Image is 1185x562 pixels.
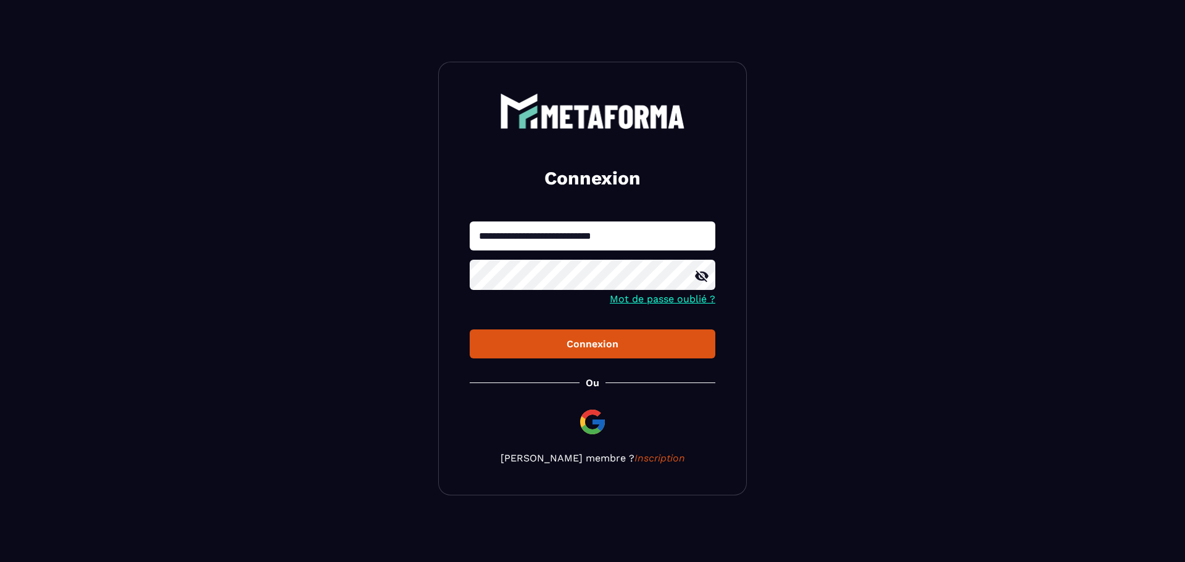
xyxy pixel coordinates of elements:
img: google [578,407,607,437]
h2: Connexion [484,166,701,191]
div: Connexion [480,338,705,350]
a: Inscription [634,452,685,464]
button: Connexion [470,329,715,358]
a: logo [470,93,715,129]
p: [PERSON_NAME] membre ? [470,452,715,464]
a: Mot de passe oublié ? [610,293,715,305]
p: Ou [586,377,599,389]
img: logo [500,93,685,129]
